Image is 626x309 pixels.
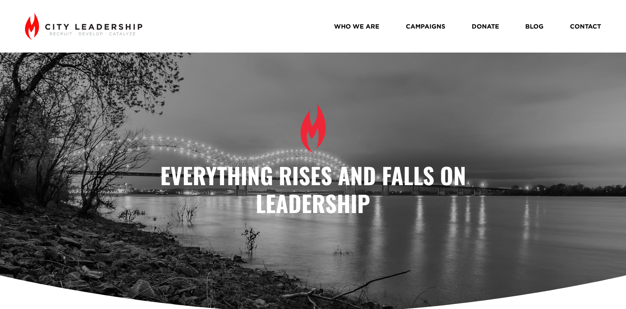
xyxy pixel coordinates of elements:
a: BLOG [525,20,544,32]
a: DONATE [472,20,499,32]
a: CONTACT [570,20,601,32]
img: City Leadership - Recruit. Develop. Catalyze. [25,13,142,40]
strong: Everything Rises and Falls on Leadership [160,158,472,219]
a: CAMPAIGNS [406,20,445,32]
a: WHO WE ARE [334,20,379,32]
